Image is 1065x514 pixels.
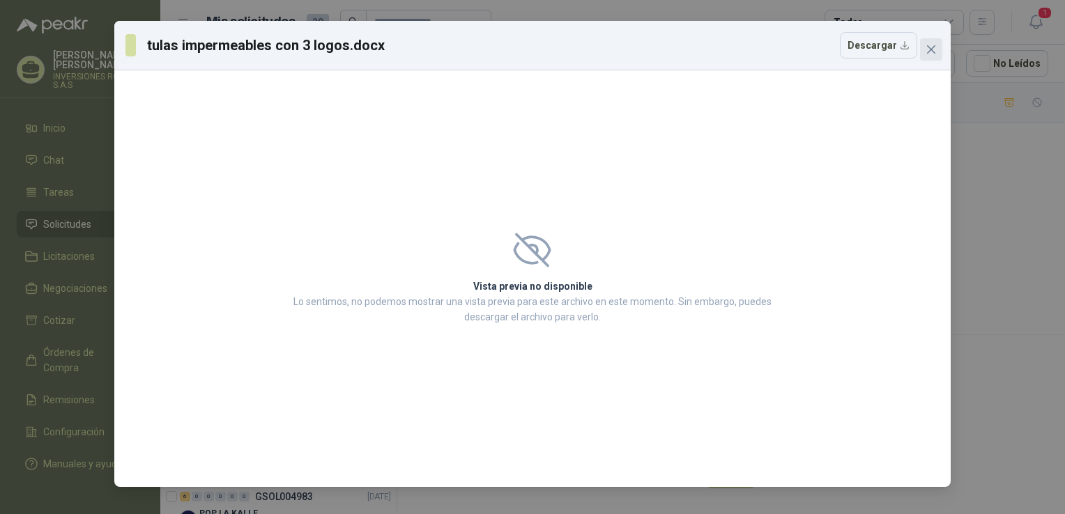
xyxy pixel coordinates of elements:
p: Lo sentimos, no podemos mostrar una vista previa para este archivo en este momento. Sin embargo, ... [289,294,776,325]
button: Close [920,38,942,61]
h2: Vista previa no disponible [289,279,776,294]
span: close [926,44,937,55]
button: Descargar [840,32,917,59]
h3: tulas impermeables con 3 logos.docx [147,35,385,56]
